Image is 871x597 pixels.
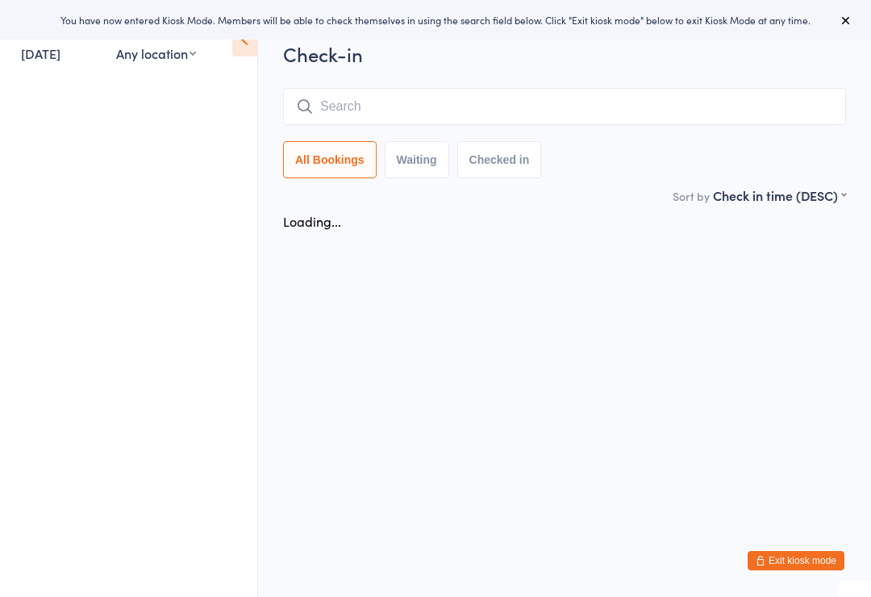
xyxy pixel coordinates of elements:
[385,141,449,178] button: Waiting
[283,141,377,178] button: All Bookings
[283,88,846,125] input: Search
[26,13,845,27] div: You have now entered Kiosk Mode. Members will be able to check themselves in using the search fie...
[673,188,710,204] label: Sort by
[713,186,846,204] div: Check in time (DESC)
[457,141,542,178] button: Checked in
[283,40,846,67] h2: Check-in
[748,551,844,570] button: Exit kiosk mode
[21,44,60,62] a: [DATE]
[116,44,196,62] div: Any location
[283,212,341,230] div: Loading...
